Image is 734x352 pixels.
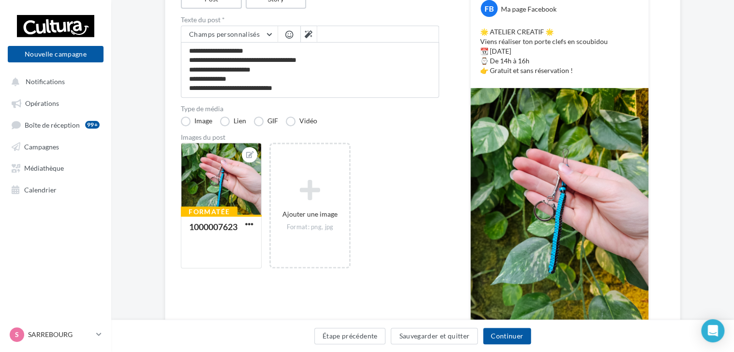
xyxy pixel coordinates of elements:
[6,73,102,90] button: Notifications
[28,330,92,339] p: SARREBOURG
[24,164,64,172] span: Médiathèque
[25,99,59,107] span: Opérations
[85,121,100,129] div: 99+
[480,27,639,75] p: 🌟 ATELIER CREATIF 🌟 Viens réaliser ton porte clefs en scoubidou 📆 [DATE] ⌚ De 14h à 16h 👉 Gratuit...
[189,30,260,38] span: Champs personnalisés
[483,328,531,344] button: Continuer
[6,137,105,155] a: Campagnes
[181,134,439,141] div: Images du post
[6,94,105,111] a: Opérations
[15,330,19,339] span: S
[181,105,439,112] label: Type de média
[501,4,557,14] div: Ma page Facebook
[286,117,317,126] label: Vidéo
[181,206,237,217] div: Formatée
[181,16,439,23] label: Texte du post *
[24,185,57,193] span: Calendrier
[6,116,105,133] a: Boîte de réception99+
[24,142,59,150] span: Campagnes
[25,120,80,129] span: Boîte de réception
[181,26,278,43] button: Champs personnalisés
[181,117,212,126] label: Image
[8,325,103,344] a: S SARREBOURG
[26,77,65,86] span: Notifications
[254,117,278,126] label: GIF
[6,159,105,176] a: Médiathèque
[701,319,724,342] div: Open Intercom Messenger
[391,328,478,344] button: Sauvegarder et quitter
[314,328,386,344] button: Étape précédente
[189,221,237,232] div: 1000007623
[6,180,105,198] a: Calendrier
[8,46,103,62] button: Nouvelle campagne
[220,117,246,126] label: Lien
